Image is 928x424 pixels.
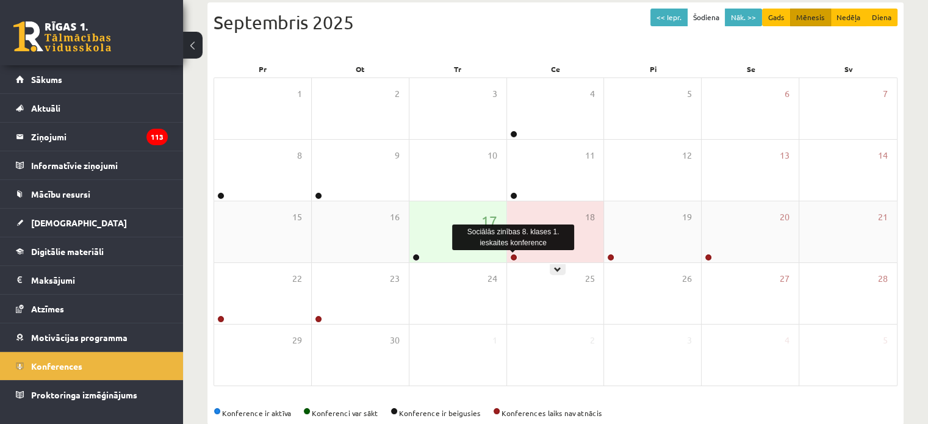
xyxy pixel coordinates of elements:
[292,272,302,286] span: 22
[395,87,400,101] span: 2
[390,334,400,347] span: 30
[16,352,168,380] a: Konferences
[687,334,692,347] span: 3
[725,9,762,26] button: Nāk. >>
[395,149,400,162] span: 9
[390,272,400,286] span: 23
[16,381,168,409] a: Proktoringa izmēģinājums
[584,272,594,286] span: 25
[492,87,497,101] span: 3
[487,149,497,162] span: 10
[16,123,168,151] a: Ziņojumi113
[883,87,888,101] span: 7
[687,87,692,101] span: 5
[687,9,725,26] button: Šodiena
[16,209,168,237] a: [DEMOGRAPHIC_DATA]
[146,129,168,145] i: 113
[31,123,168,151] legend: Ziņojumi
[31,266,168,294] legend: Maksājumi
[780,272,790,286] span: 27
[785,87,790,101] span: 6
[866,9,897,26] button: Diena
[31,389,137,400] span: Proktoringa izmēģinājums
[16,323,168,351] a: Motivācijas programma
[16,295,168,323] a: Atzīmes
[830,9,866,26] button: Nedēļa
[297,149,302,162] span: 8
[487,272,497,286] span: 24
[214,408,897,419] div: Konference ir aktīva Konferenci var sākt Konference ir beigusies Konferences laiks nav atnācis
[481,210,497,231] span: 17
[31,151,168,179] legend: Informatīvie ziņojumi
[214,9,897,36] div: Septembris 2025
[506,60,604,77] div: Ce
[492,334,497,347] span: 1
[16,237,168,265] a: Digitālie materiāli
[31,217,127,228] span: [DEMOGRAPHIC_DATA]
[31,246,104,257] span: Digitālie materiāli
[800,60,897,77] div: Sv
[311,60,409,77] div: Ot
[650,9,688,26] button: << Iepr.
[390,210,400,224] span: 16
[409,60,506,77] div: Tr
[682,210,692,224] span: 19
[584,149,594,162] span: 11
[13,21,111,52] a: Rīgas 1. Tālmācības vidusskola
[31,303,64,314] span: Atzīmes
[16,180,168,208] a: Mācību resursi
[682,272,692,286] span: 26
[31,102,60,113] span: Aktuāli
[682,149,692,162] span: 12
[292,334,302,347] span: 29
[589,87,594,101] span: 4
[589,334,594,347] span: 2
[780,210,790,224] span: 20
[31,361,82,372] span: Konferences
[878,210,888,224] span: 21
[605,60,702,77] div: Pi
[16,266,168,294] a: Maksājumi
[297,87,302,101] span: 1
[16,65,168,93] a: Sākums
[790,9,831,26] button: Mēnesis
[878,272,888,286] span: 28
[762,9,791,26] button: Gads
[878,149,888,162] span: 14
[780,149,790,162] span: 13
[16,94,168,122] a: Aktuāli
[31,332,128,343] span: Motivācijas programma
[16,151,168,179] a: Informatīvie ziņojumi
[785,334,790,347] span: 4
[292,210,302,224] span: 15
[31,189,90,199] span: Mācību resursi
[31,74,62,85] span: Sākums
[584,210,594,224] span: 18
[702,60,800,77] div: Se
[452,225,574,250] div: Sociālās zinības 8. klases 1. ieskaites konference
[883,334,888,347] span: 5
[214,60,311,77] div: Pr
